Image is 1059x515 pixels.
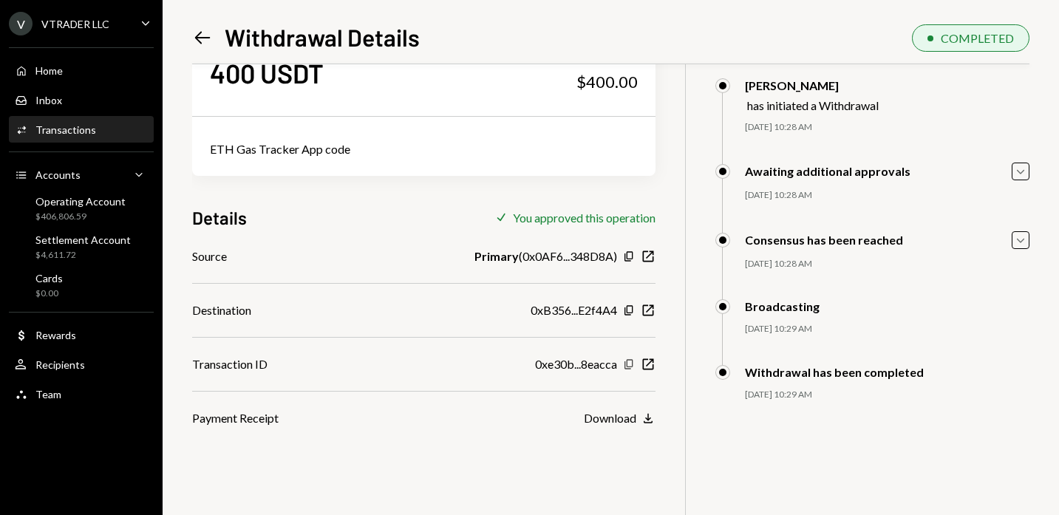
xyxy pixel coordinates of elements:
h3: Details [192,205,247,230]
div: V [9,12,33,35]
div: Settlement Account [35,233,131,246]
div: [DATE] 10:28 AM [745,121,1029,134]
div: Consensus has been reached [745,233,903,247]
a: Accounts [9,161,154,188]
div: Awaiting additional approvals [745,164,910,178]
div: Accounts [35,168,81,181]
button: Download [584,411,656,427]
div: $4,611.72 [35,249,131,262]
a: Team [9,381,154,407]
a: Cards$0.00 [9,267,154,303]
div: Source [192,248,227,265]
div: has initiated a Withdrawal [747,98,879,112]
div: Download [584,411,636,425]
div: ETH Gas Tracker App code [210,140,638,158]
div: Transactions [35,123,96,136]
div: VTRADER LLC [41,18,109,30]
div: [DATE] 10:29 AM [745,323,1029,335]
div: [DATE] 10:29 AM [745,389,1029,401]
div: 0xe30b...8eacca [535,355,617,373]
div: Inbox [35,94,62,106]
div: Team [35,388,61,400]
div: Home [35,64,63,77]
h1: Withdrawal Details [225,22,420,52]
div: 400 USDT [210,56,324,89]
b: Primary [474,248,519,265]
div: Cards [35,272,63,284]
div: Payment Receipt [192,409,279,427]
a: Operating Account$406,806.59 [9,191,154,226]
a: Transactions [9,116,154,143]
div: Broadcasting [745,299,820,313]
div: COMPLETED [941,31,1014,45]
div: Recipients [35,358,85,371]
a: Recipients [9,351,154,378]
div: ( 0x0AF6...348D8A ) [474,248,617,265]
a: Rewards [9,321,154,348]
div: Destination [192,301,251,319]
div: Rewards [35,329,76,341]
div: Withdrawal has been completed [745,365,924,379]
a: Settlement Account$4,611.72 [9,229,154,265]
div: [DATE] 10:28 AM [745,258,1029,270]
div: $400.00 [576,72,638,92]
div: [PERSON_NAME] [745,78,879,92]
div: $0.00 [35,287,63,300]
div: [DATE] 10:28 AM [745,189,1029,202]
div: You approved this operation [513,211,656,225]
div: Transaction ID [192,355,268,373]
div: 0xB356...E2f4A4 [531,301,617,319]
div: $406,806.59 [35,211,126,223]
a: Home [9,57,154,83]
div: Operating Account [35,195,126,208]
a: Inbox [9,86,154,113]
